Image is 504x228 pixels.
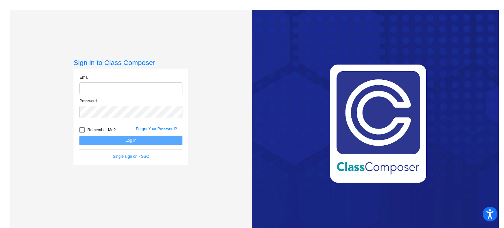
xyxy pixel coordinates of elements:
[87,126,115,134] span: Remember Me?
[79,74,89,80] label: Email
[79,136,182,145] button: Log In
[73,58,188,67] h3: Sign in to Class Composer
[113,154,149,159] a: Single sign on - SSO
[79,98,97,104] label: Password
[136,127,177,131] a: Forgot Your Password?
